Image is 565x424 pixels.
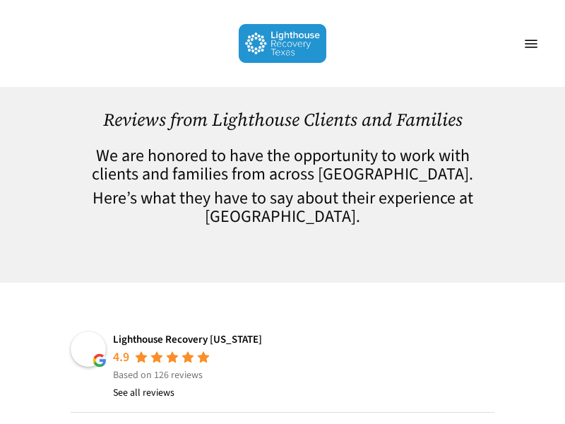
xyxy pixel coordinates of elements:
[71,331,106,367] img: Lighthouse Recovery Texas
[239,24,327,63] img: Lighthouse Recovery Texas
[71,147,494,184] h4: We are honored to have the opportunity to work with clients and families from across [GEOGRAPHIC_...
[113,384,174,401] a: See all reviews
[113,349,129,366] div: 4.9
[71,189,494,226] h4: Here’s what they have to say about their experience at [GEOGRAPHIC_DATA].
[71,110,494,130] h1: Reviews from Lighthouse Clients and Families
[113,332,262,347] a: Lighthouse Recovery [US_STATE]
[113,368,203,382] span: Based on 126 reviews
[517,37,545,51] a: Navigation Menu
